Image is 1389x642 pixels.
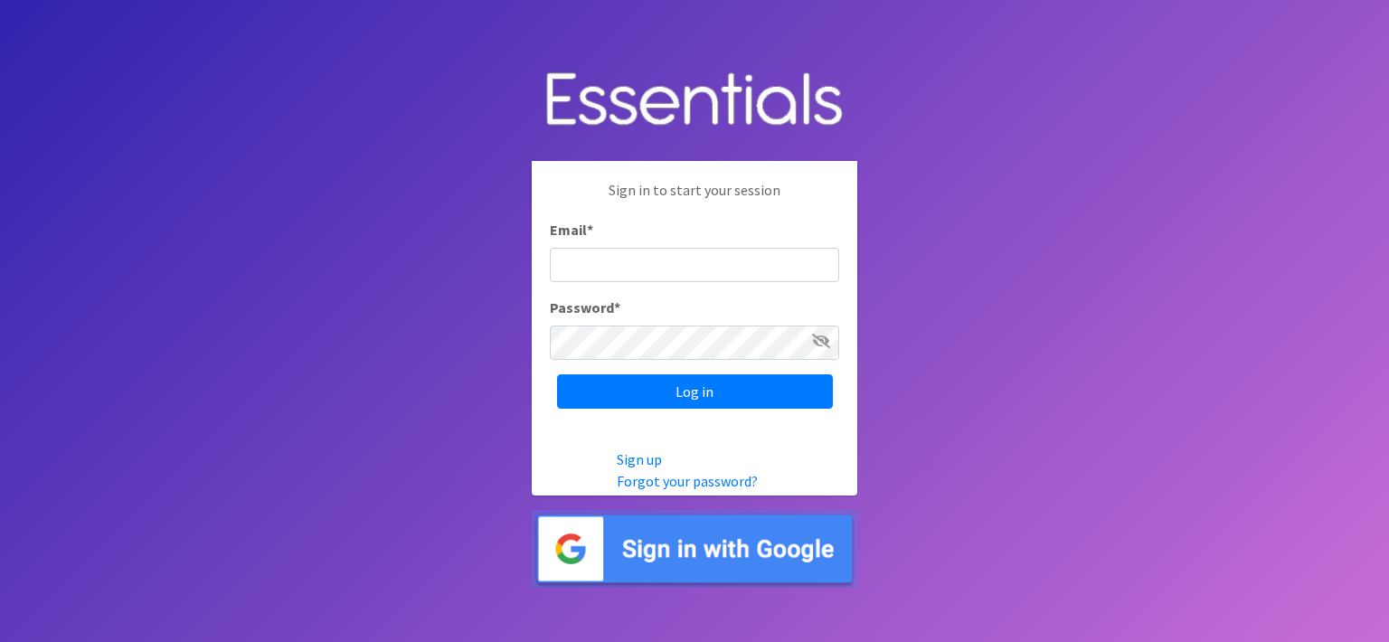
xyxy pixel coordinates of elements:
[617,472,758,490] a: Forgot your password?
[617,450,662,468] a: Sign up
[550,179,839,219] p: Sign in to start your session
[614,298,620,316] abbr: required
[532,54,857,147] img: Human Essentials
[557,374,833,409] input: Log in
[587,221,593,239] abbr: required
[550,219,593,241] label: Email
[532,510,857,589] img: Sign in with Google
[550,297,620,318] label: Password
